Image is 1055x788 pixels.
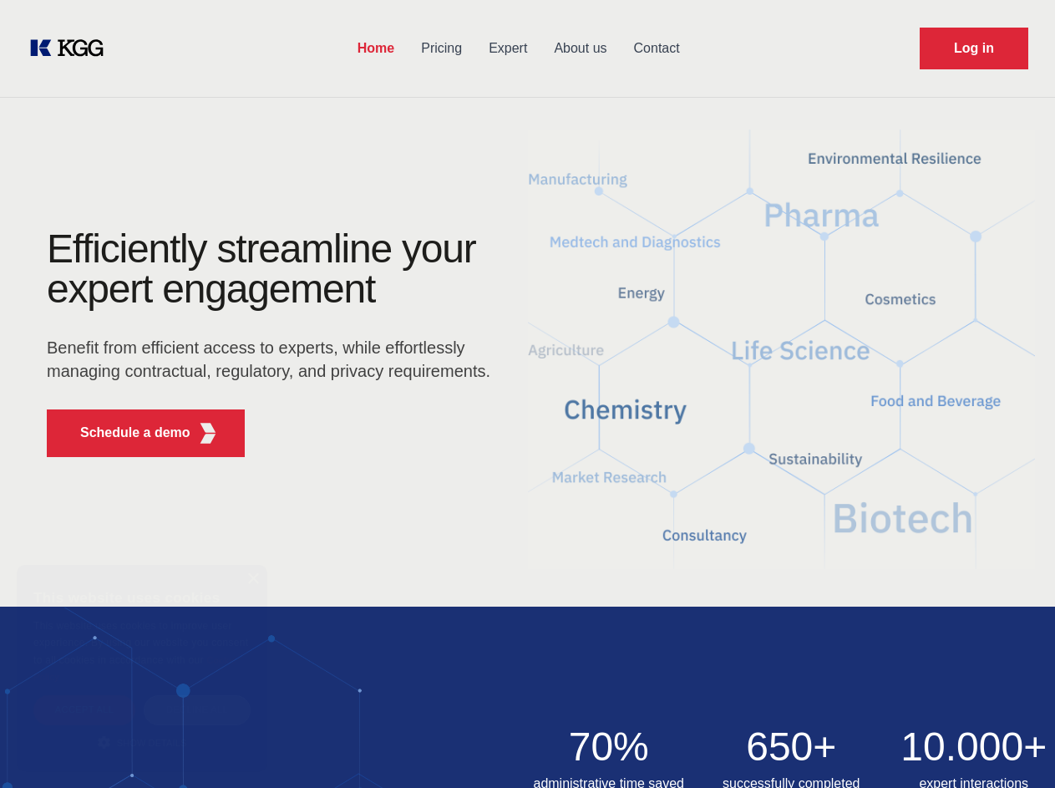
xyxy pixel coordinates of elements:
div: Accept all [33,695,135,724]
img: KGG Fifth Element RED [197,423,218,444]
a: About us [540,27,620,70]
div: This website uses cookies [33,577,251,618]
a: Contact [621,27,693,70]
a: KOL Knowledge Platform: Talk to Key External Experts (KEE) [27,35,117,62]
div: Decline all [144,695,251,724]
a: Cookie Policy [33,655,237,682]
a: Expert [475,27,540,70]
a: Request Demo [920,28,1028,69]
p: Benefit from efficient access to experts, while effortlessly managing contractual, regulatory, an... [47,336,501,383]
h2: 650+ [710,727,873,767]
h1: Efficiently streamline your expert engagement [47,229,501,309]
a: Pricing [408,27,475,70]
span: Show details [117,738,187,748]
img: KGG Fifth Element RED [528,109,1036,590]
h2: 70% [528,727,691,767]
a: Home [344,27,408,70]
div: Close [246,573,259,586]
p: Schedule a demo [80,423,190,443]
button: Schedule a demoKGG Fifth Element RED [47,409,245,457]
div: Show details [33,734,251,750]
span: This website uses cookies to improve user experience. By using our website you consent to all coo... [33,620,248,666]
